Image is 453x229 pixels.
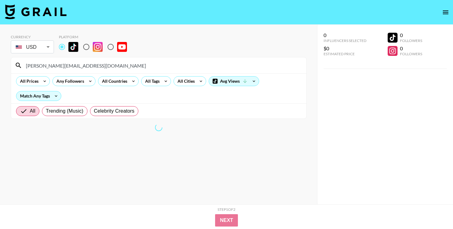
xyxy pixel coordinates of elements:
span: Refreshing bookers, clients, talent... [154,123,163,131]
div: 0 [324,32,366,38]
div: Match Any Tags [16,91,61,101]
img: TikTok [68,42,78,52]
img: Grail Talent [5,4,67,19]
div: USD [12,42,53,52]
div: Platform [59,35,132,39]
div: Influencers Selected [324,38,366,43]
div: 0 [400,32,422,38]
div: Currency [11,35,54,39]
input: Search by User Name [22,60,303,70]
div: Followers [400,52,422,56]
div: $0 [324,45,366,52]
div: Any Followers [53,77,85,86]
img: YouTube [117,42,127,52]
div: 0 [400,45,422,52]
button: Next [215,214,238,227]
div: All Tags [141,77,161,86]
iframe: Drift Widget Chat Controller [422,198,446,222]
span: Celebrity Creators [94,107,135,115]
div: Step 1 of 2 [218,207,235,212]
div: Estimated Price [324,52,366,56]
div: All Cities [174,77,196,86]
div: All Countries [98,77,129,86]
div: All Prices [16,77,40,86]
span: All [30,107,35,115]
img: Instagram [93,42,103,52]
span: Trending (Music) [46,107,84,115]
div: Followers [400,38,422,43]
div: Avg Views [209,77,259,86]
button: open drawer [439,6,452,19]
